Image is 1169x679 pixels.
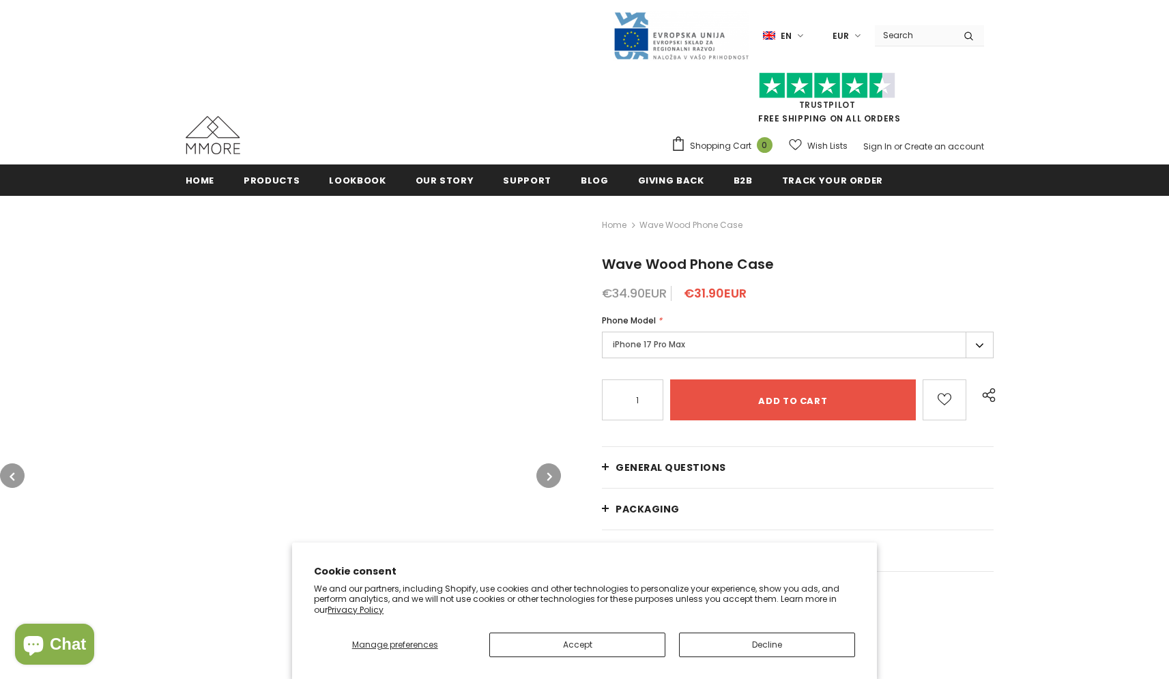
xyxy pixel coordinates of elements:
span: Lookbook [329,174,386,187]
span: support [503,174,551,187]
img: i-lang-1.png [763,30,775,42]
span: Shopping Cart [690,139,751,153]
p: We and our partners, including Shopify, use cookies and other technologies to personalize your ex... [314,583,855,616]
span: Home [186,174,215,187]
span: Manage preferences [352,639,438,650]
input: Search Site [875,25,953,45]
a: Our Story [416,164,474,195]
a: PACKAGING [602,489,994,530]
button: Manage preferences [314,633,476,657]
a: Wish Lists [789,134,848,158]
a: General Questions [602,447,994,488]
a: Create an account [904,141,984,152]
a: Shopping Cart 0 [671,136,779,156]
img: Trust Pilot Stars [759,72,895,99]
span: €31.90EUR [684,285,747,302]
img: MMORE Cases [186,116,240,154]
span: B2B [734,174,753,187]
a: Track your order [782,164,883,195]
img: Javni Razpis [613,11,749,61]
button: Decline [679,633,855,657]
a: Shipping and returns [602,530,994,571]
span: FREE SHIPPING ON ALL ORDERS [671,78,984,124]
span: 0 [757,137,773,153]
label: iPhone 17 Pro Max [602,332,994,358]
span: Blog [581,174,609,187]
input: Add to cart [670,379,915,420]
span: Track your order [782,174,883,187]
a: Home [602,217,626,233]
a: Javni Razpis [613,29,749,41]
span: Giving back [638,174,704,187]
span: Wave Wood Phone Case [639,217,742,233]
a: support [503,164,551,195]
span: PACKAGING [616,502,680,516]
span: Phone Model [602,315,656,326]
h2: Cookie consent [314,564,855,579]
a: Home [186,164,215,195]
span: General Questions [616,461,726,474]
span: Wave Wood Phone Case [602,255,774,274]
inbox-online-store-chat: Shopify online store chat [11,624,98,668]
span: Products [244,174,300,187]
span: Our Story [416,174,474,187]
a: Blog [581,164,609,195]
a: B2B [734,164,753,195]
span: en [781,29,792,43]
a: Giving back [638,164,704,195]
a: Sign In [863,141,892,152]
a: Privacy Policy [328,604,384,616]
a: Products [244,164,300,195]
span: or [894,141,902,152]
button: Accept [489,633,665,657]
span: Wish Lists [807,139,848,153]
a: Lookbook [329,164,386,195]
span: EUR [833,29,849,43]
a: Trustpilot [799,99,856,111]
span: €34.90EUR [602,285,667,302]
